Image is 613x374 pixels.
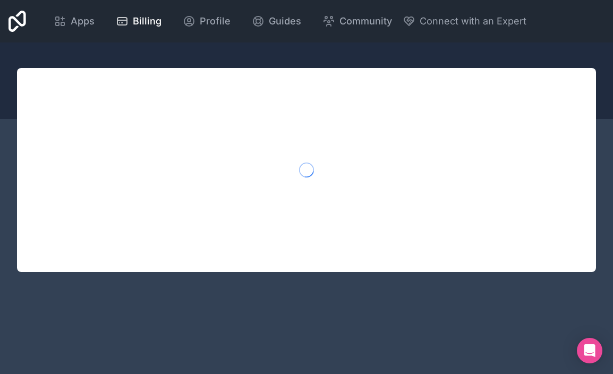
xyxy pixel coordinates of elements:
[420,14,526,29] span: Connect with an Expert
[71,14,95,29] span: Apps
[314,10,401,33] a: Community
[45,10,103,33] a: Apps
[133,14,161,29] span: Billing
[403,14,526,29] button: Connect with an Expert
[200,14,231,29] span: Profile
[107,10,170,33] a: Billing
[174,10,239,33] a: Profile
[577,338,602,363] div: Open Intercom Messenger
[243,10,310,33] a: Guides
[339,14,392,29] span: Community
[269,14,301,29] span: Guides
